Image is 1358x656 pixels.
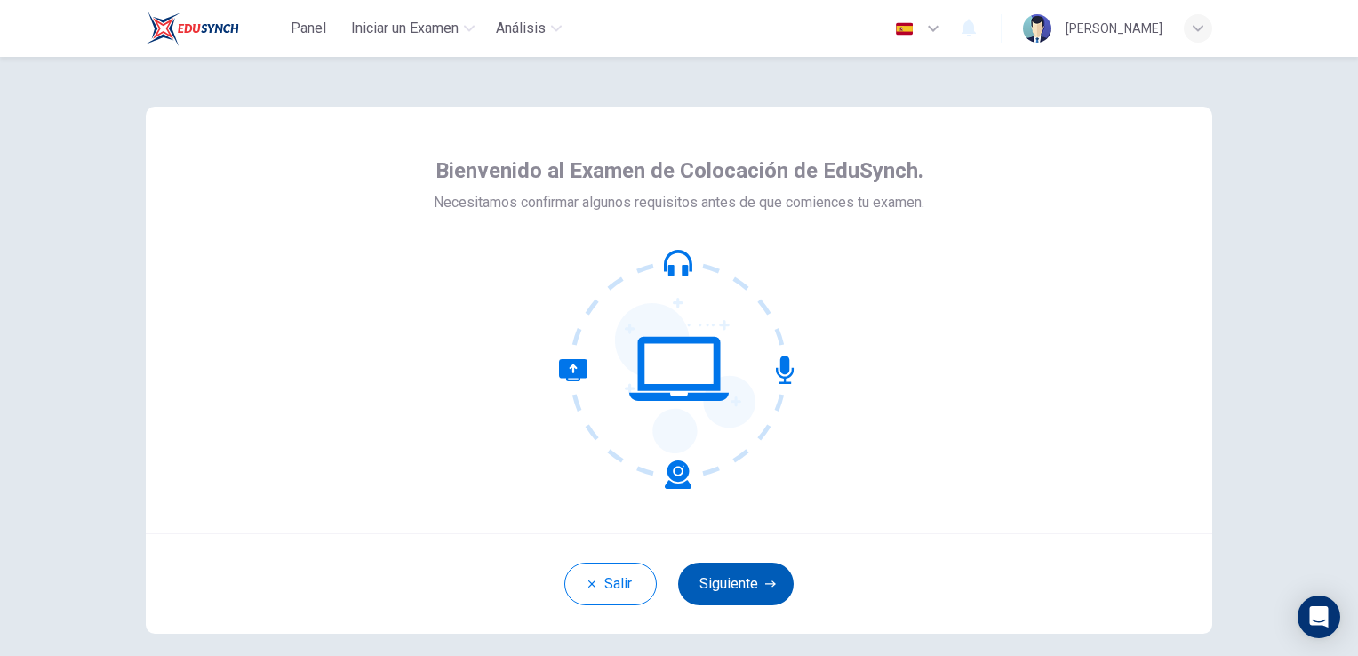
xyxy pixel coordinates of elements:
button: Iniciar un Examen [344,12,482,44]
span: Bienvenido al Examen de Colocación de EduSynch. [435,156,923,185]
div: Open Intercom Messenger [1298,596,1340,638]
button: Panel [280,12,337,44]
div: [PERSON_NAME] [1066,18,1162,39]
a: EduSynch logo [146,11,280,46]
span: Necesitamos confirmar algunos requisitos antes de que comiences tu examen. [434,192,924,213]
button: Salir [564,563,657,605]
img: EduSynch logo [146,11,239,46]
button: Análisis [489,12,569,44]
img: Profile picture [1023,14,1051,43]
button: Siguiente [678,563,794,605]
span: Iniciar un Examen [351,18,459,39]
img: es [893,22,915,36]
span: Análisis [496,18,546,39]
span: Panel [291,18,326,39]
